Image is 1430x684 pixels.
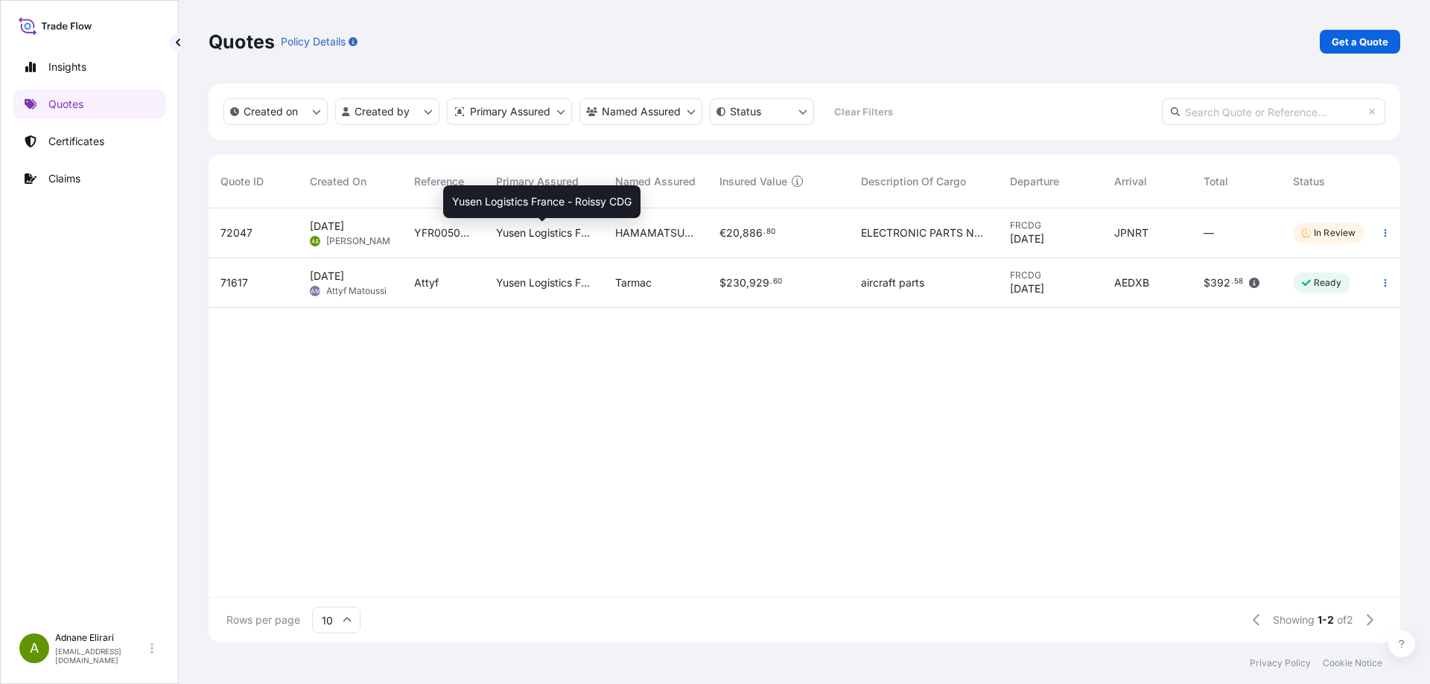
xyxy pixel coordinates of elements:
span: Insured Value [719,174,787,189]
p: Policy Details [281,34,346,49]
a: Privacy Policy [1250,657,1311,669]
span: ELECTRONIC PARTS Not restricted [861,226,986,240]
span: [DATE] [310,269,344,284]
span: Named Assured [615,174,696,189]
p: Quotes [209,30,275,54]
button: distributor Filter options [447,98,572,125]
span: 886 [743,228,763,238]
span: 71617 [220,275,248,290]
span: 929 [749,278,769,288]
a: Certificates [13,127,166,156]
button: createdOn Filter options [223,98,328,125]
span: . [770,279,772,284]
p: Certificates [48,134,104,149]
span: — [1204,226,1214,240]
span: [DATE] [310,219,344,234]
span: , [740,228,743,238]
button: Clear Filters [822,100,905,124]
span: 1-2 [1318,613,1334,627]
span: FRCDG [1010,269,1090,281]
p: Named Assured [602,104,681,119]
p: [EMAIL_ADDRESS][DOMAIN_NAME] [55,647,147,665]
span: Yusen Logistics France - Roissy CDG [496,226,591,240]
a: Quotes [13,89,166,119]
span: [PERSON_NAME] [326,235,398,247]
span: 392 [1210,278,1230,288]
span: YFR00508830 [414,226,472,240]
span: 230 [726,278,746,288]
span: [DATE] [1010,231,1044,246]
button: createdBy Filter options [335,98,439,125]
span: Rows per page [226,613,300,627]
a: Cookie Notice [1323,657,1382,669]
span: A [30,641,39,656]
span: Created On [310,174,366,189]
a: Claims [13,164,166,194]
span: Reference [414,174,464,189]
p: Status [730,104,761,119]
p: Insights [48,60,86,74]
p: Clear Filters [834,104,893,119]
span: FRCDG [1010,220,1090,231]
span: Attyf [414,275,439,290]
span: Yusen Logistics France - Roissy CDG [496,275,591,290]
span: 20 [726,228,740,238]
a: Get a Quote [1320,30,1400,54]
span: 60 [773,279,782,284]
span: Description Of Cargo [861,174,966,189]
p: Get a Quote [1332,34,1388,49]
span: aircraft parts [861,275,924,290]
button: certificateStatus Filter options [710,98,814,125]
span: AM [311,284,320,298]
p: Created on [244,104,298,119]
span: . [1231,279,1233,284]
p: Created by [355,104,410,119]
span: Status [1293,174,1325,189]
span: JPNRT [1114,226,1148,240]
span: AEDXB [1114,275,1149,290]
p: Claims [48,171,80,186]
span: $ [1204,278,1210,288]
p: Quotes [48,97,83,112]
span: Tarmac [615,275,652,290]
span: . [763,229,766,234]
span: Departure [1010,174,1059,189]
span: € [719,228,726,238]
span: 80 [766,229,775,234]
p: Adnane Elirari [55,632,147,644]
span: 58 [1234,279,1243,284]
span: $ [719,278,726,288]
span: Arrival [1114,174,1147,189]
span: AE [311,234,320,249]
span: [DATE] [1010,281,1044,296]
span: Total [1204,174,1228,189]
span: Primary Assured [496,174,579,189]
span: HAMAMATSU PHOTONICS FRANCE SARL [615,226,696,240]
span: of 2 [1337,613,1353,627]
span: Quote ID [220,174,264,189]
button: cargoOwner Filter options [579,98,702,125]
p: In Review [1314,227,1356,239]
p: Primary Assured [470,104,550,119]
span: Attyf Matoussi [326,285,387,297]
span: , [746,278,749,288]
input: Search Quote or Reference... [1162,98,1385,125]
span: 72047 [220,226,252,240]
p: Ready [1314,277,1341,289]
span: Showing [1273,613,1315,627]
a: Insights [13,52,166,82]
span: Yusen Logistics France - Roissy CDG [452,194,632,209]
